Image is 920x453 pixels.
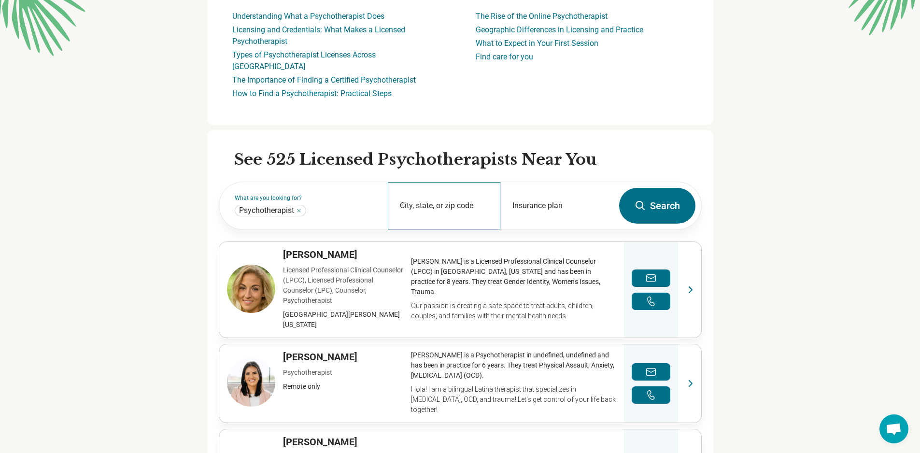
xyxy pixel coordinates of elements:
label: What are you looking for? [235,195,377,201]
a: How to Find a Psychotherapist: Practical Steps [232,89,392,98]
div: Psychotherapist [235,205,306,216]
button: Psychotherapist [296,208,302,213]
a: The Rise of the Online Psychotherapist [476,12,608,21]
div: Open chat [879,414,908,443]
button: Make a phone call [632,293,670,310]
button: Make a phone call [632,386,670,404]
a: What to Expect in Your First Session [476,39,598,48]
a: Types of Psychotherapist Licenses Across [GEOGRAPHIC_DATA] [232,50,376,71]
button: Send a message [632,269,670,287]
a: Find care for you [476,52,533,61]
span: Psychotherapist [239,206,294,215]
a: Geographic Differences in Licensing and Practice [476,25,643,34]
h2: See 525 Licensed Psychotherapists Near You [234,150,702,170]
button: Send a message [632,363,670,381]
a: The Importance of Finding a Certified Psychotherapist [232,75,416,85]
a: Understanding What a Psychotherapist Does [232,12,384,21]
a: Licensing and Credentials: What Makes a Licensed Psychotherapist [232,25,405,46]
button: Search [619,188,695,224]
